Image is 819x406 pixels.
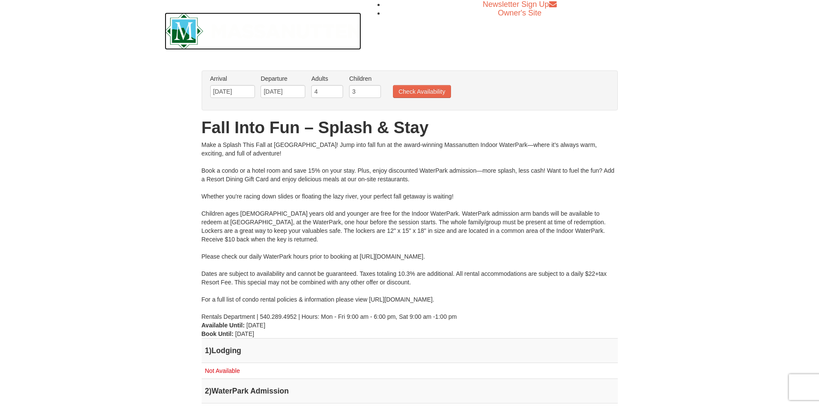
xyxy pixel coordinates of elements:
[202,119,618,136] h1: Fall Into Fun – Splash & Stay
[209,387,212,395] span: )
[235,330,254,337] span: [DATE]
[202,330,234,337] strong: Book Until:
[393,85,451,98] button: Check Availability
[205,367,240,374] span: Not Available
[498,9,541,17] a: Owner's Site
[209,346,212,355] span: )
[349,74,381,83] label: Children
[205,346,614,355] h4: 1 Lodging
[165,20,362,40] a: Massanutten Resort
[210,74,255,83] label: Arrival
[202,322,245,329] strong: Available Until:
[311,74,343,83] label: Adults
[202,140,618,321] div: Make a Splash This Fall at [GEOGRAPHIC_DATA]! Jump into fall fun at the award-winning Massanutten...
[261,74,305,83] label: Departure
[205,387,614,395] h4: 2 WaterPark Admission
[246,322,265,329] span: [DATE]
[165,12,362,50] img: Massanutten Resort Logo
